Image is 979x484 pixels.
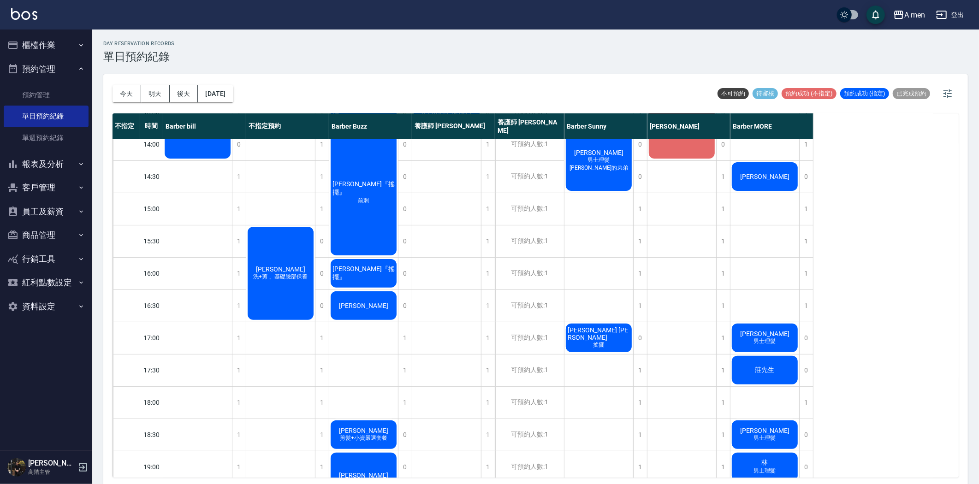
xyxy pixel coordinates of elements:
[799,290,813,322] div: 1
[566,326,632,341] span: [PERSON_NAME] [PERSON_NAME]
[4,57,89,81] button: 預約管理
[315,193,329,225] div: 1
[232,161,246,193] div: 1
[495,387,564,419] div: 可預約人數:1
[890,6,929,24] button: A men
[572,149,625,156] span: [PERSON_NAME]
[633,161,647,193] div: 0
[495,451,564,483] div: 可預約人數:1
[738,330,791,337] span: [PERSON_NAME]
[716,161,730,193] div: 1
[113,85,141,102] button: 今天
[481,193,495,225] div: 1
[356,197,371,205] span: 前刺
[4,247,89,271] button: 行銷工具
[633,290,647,322] div: 1
[315,354,329,386] div: 1
[7,458,26,477] img: Person
[716,258,730,289] div: 1
[4,200,89,224] button: 員工及薪資
[481,225,495,257] div: 1
[495,193,564,225] div: 可預約人數:1
[163,113,246,139] div: Barber bill
[398,193,412,225] div: 0
[113,113,140,139] div: 不指定
[140,354,163,386] div: 17:30
[140,193,163,225] div: 15:00
[495,161,564,193] div: 可預約人數:1
[331,180,397,197] span: [PERSON_NAME]『搖擺』
[28,468,75,476] p: 高階主管
[252,273,310,281] span: 洗+剪 、基礎臉部保養
[140,386,163,419] div: 18:00
[752,337,778,345] span: 男士理髮
[315,129,329,160] div: 1
[633,354,647,386] div: 1
[718,89,749,98] span: 不可預約
[495,225,564,257] div: 可預約人數:1
[568,164,630,172] span: [PERSON_NAME]的弟弟
[315,225,329,257] div: 0
[481,322,495,354] div: 1
[564,113,647,139] div: Barber Sunny
[4,223,89,247] button: 商品管理
[633,419,647,451] div: 1
[315,258,329,289] div: 0
[753,89,778,98] span: 待審核
[315,322,329,354] div: 1
[716,387,730,419] div: 1
[28,459,75,468] h5: [PERSON_NAME]
[866,6,885,24] button: save
[232,258,246,289] div: 1
[633,322,647,354] div: 0
[398,225,412,257] div: 0
[338,434,389,442] span: 剪髮+小資嚴選套餐
[633,193,647,225] div: 1
[398,419,412,451] div: 0
[633,451,647,483] div: 1
[232,193,246,225] div: 1
[716,225,730,257] div: 1
[140,289,163,322] div: 16:30
[904,9,925,21] div: A men
[4,84,89,106] a: 預約管理
[799,419,813,451] div: 0
[4,127,89,148] a: 單週預約紀錄
[495,258,564,289] div: 可預約人數:1
[481,161,495,193] div: 1
[730,113,813,139] div: Barber MORE
[103,50,175,63] h3: 單日預約紀錄
[398,322,412,354] div: 1
[337,427,390,434] span: [PERSON_NAME]
[481,290,495,322] div: 1
[799,387,813,419] div: 1
[4,271,89,295] button: 紅利點數設定
[495,354,564,386] div: 可預約人數:1
[840,89,889,98] span: 預約成功 (指定)
[716,354,730,386] div: 1
[481,129,495,160] div: 1
[246,113,329,139] div: 不指定預約
[481,419,495,451] div: 1
[647,113,730,139] div: [PERSON_NAME]
[140,160,163,193] div: 14:30
[893,89,930,98] span: 已完成預約
[140,113,163,139] div: 時間
[329,113,412,139] div: Barber Buzz
[586,156,612,164] span: 男士理髮
[232,290,246,322] div: 1
[198,85,233,102] button: [DATE]
[232,322,246,354] div: 1
[633,129,647,160] div: 0
[481,387,495,419] div: 1
[716,419,730,451] div: 1
[254,266,307,273] span: [PERSON_NAME]
[932,6,968,24] button: 登出
[315,161,329,193] div: 1
[140,128,163,160] div: 14:00
[4,33,89,57] button: 櫃檯作業
[398,290,412,322] div: 0
[398,354,412,386] div: 1
[799,129,813,160] div: 1
[140,322,163,354] div: 17:00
